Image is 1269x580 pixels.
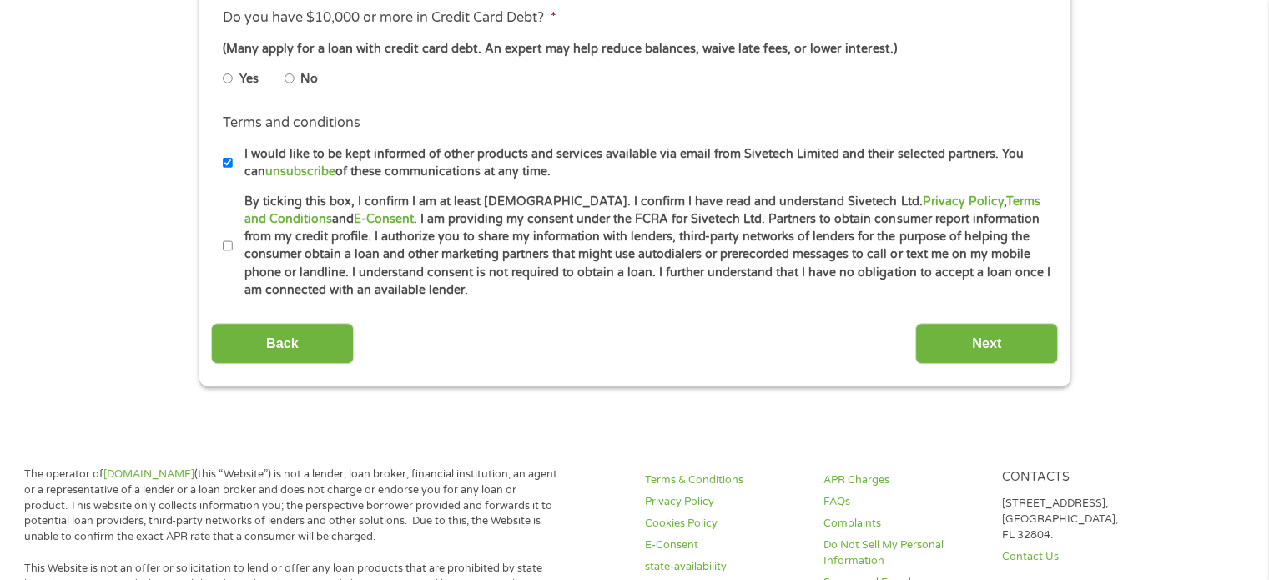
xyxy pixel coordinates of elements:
[645,494,803,510] a: Privacy Policy
[1001,549,1160,565] a: Contact Us
[645,537,803,553] a: E-Consent
[922,194,1003,209] a: Privacy Policy
[223,114,360,132] label: Terms and conditions
[645,559,803,575] a: state-availability
[823,494,982,510] a: FAQs
[1001,496,1160,543] p: [STREET_ADDRESS], [GEOGRAPHIC_DATA], FL 32804.
[244,194,1040,226] a: Terms and Conditions
[645,472,803,488] a: Terms & Conditions
[211,323,354,364] input: Back
[823,537,982,569] a: Do Not Sell My Personal Information
[223,9,556,27] label: Do you have $10,000 or more in Credit Card Debt?
[103,467,194,481] a: [DOMAIN_NAME]
[1001,470,1160,486] h4: Contacts
[24,467,560,545] p: The operator of (this “Website”) is not a lender, loan broker, financial institution, an agent or...
[915,323,1058,364] input: Next
[233,145,1051,181] label: I would like to be kept informed of other products and services available via email from Sivetech...
[823,516,982,532] a: Complaints
[223,40,1045,58] div: (Many apply for a loan with credit card debt. An expert may help reduce balances, waive late fees...
[354,212,414,226] a: E-Consent
[265,164,335,179] a: unsubscribe
[233,193,1051,300] label: By ticking this box, I confirm I am at least [DEMOGRAPHIC_DATA]. I confirm I have read and unders...
[239,70,259,88] label: Yes
[300,70,318,88] label: No
[823,472,982,488] a: APR Charges
[645,516,803,532] a: Cookies Policy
